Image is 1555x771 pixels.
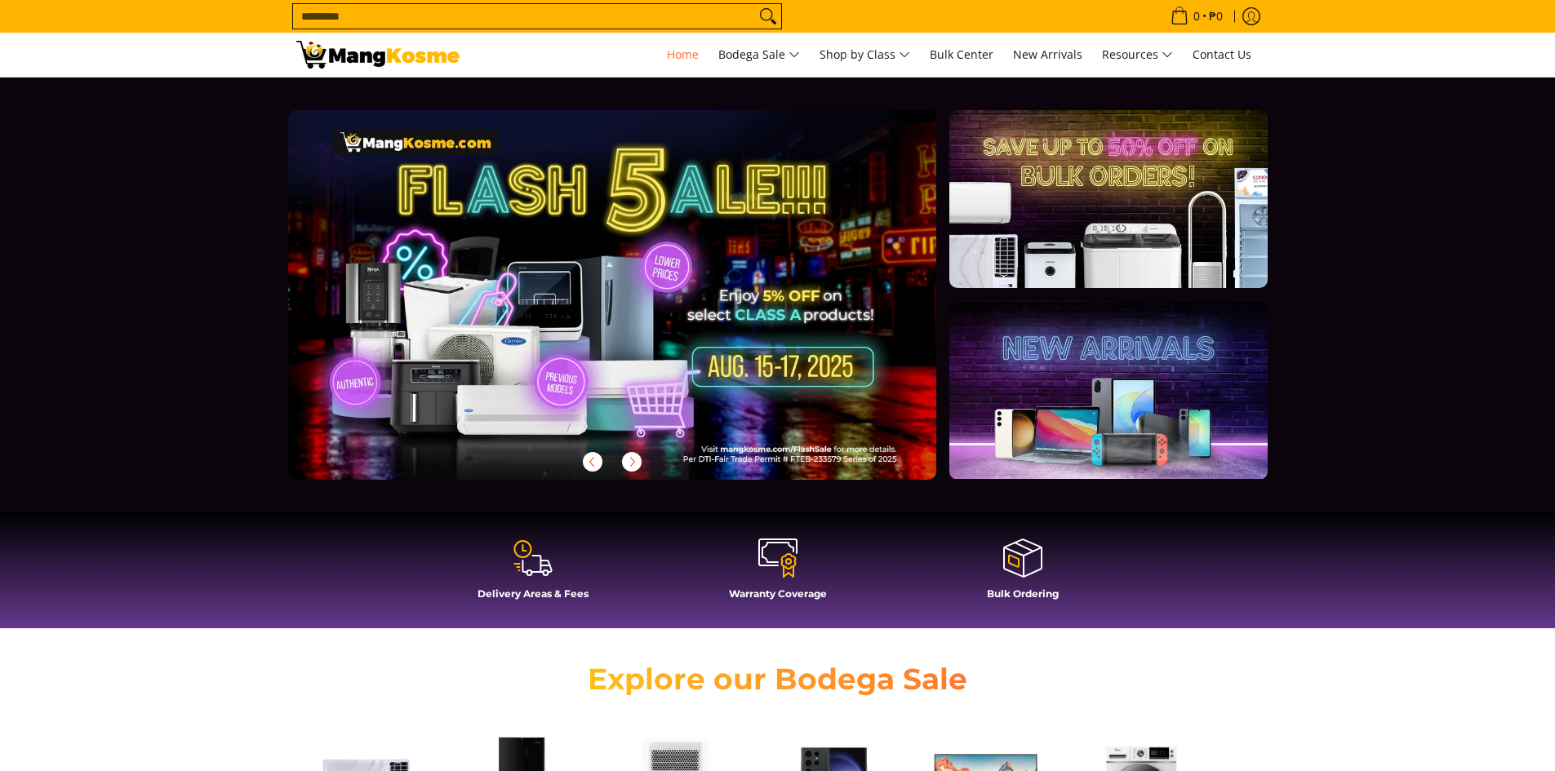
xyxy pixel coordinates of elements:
[718,45,800,65] span: Bodega Sale
[1013,47,1082,62] span: New Arrivals
[1094,33,1181,77] a: Resources
[296,41,460,69] img: Mang Kosme: Your Home Appliances Warehouse Sale Partner!
[1166,7,1228,25] span: •
[909,587,1137,600] h4: Bulk Ordering
[541,661,1015,698] h2: Explore our Bodega Sale
[664,537,892,612] a: Warranty Coverage
[1206,11,1225,22] span: ₱0
[1102,45,1173,65] span: Resources
[1191,11,1202,22] span: 0
[1005,33,1091,77] a: New Arrivals
[922,33,1002,77] a: Bulk Center
[1193,47,1251,62] span: Contact Us
[575,444,611,480] button: Previous
[667,47,699,62] span: Home
[930,47,993,62] span: Bulk Center
[909,537,1137,612] a: Bulk Ordering
[288,110,989,506] a: More
[659,33,707,77] a: Home
[820,45,910,65] span: Shop by Class
[811,33,918,77] a: Shop by Class
[419,587,647,600] h4: Delivery Areas & Fees
[664,587,892,600] h4: Warranty Coverage
[476,33,1260,77] nav: Main Menu
[755,4,781,29] button: Search
[710,33,808,77] a: Bodega Sale
[614,444,650,480] button: Next
[419,537,647,612] a: Delivery Areas & Fees
[1184,33,1260,77] a: Contact Us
